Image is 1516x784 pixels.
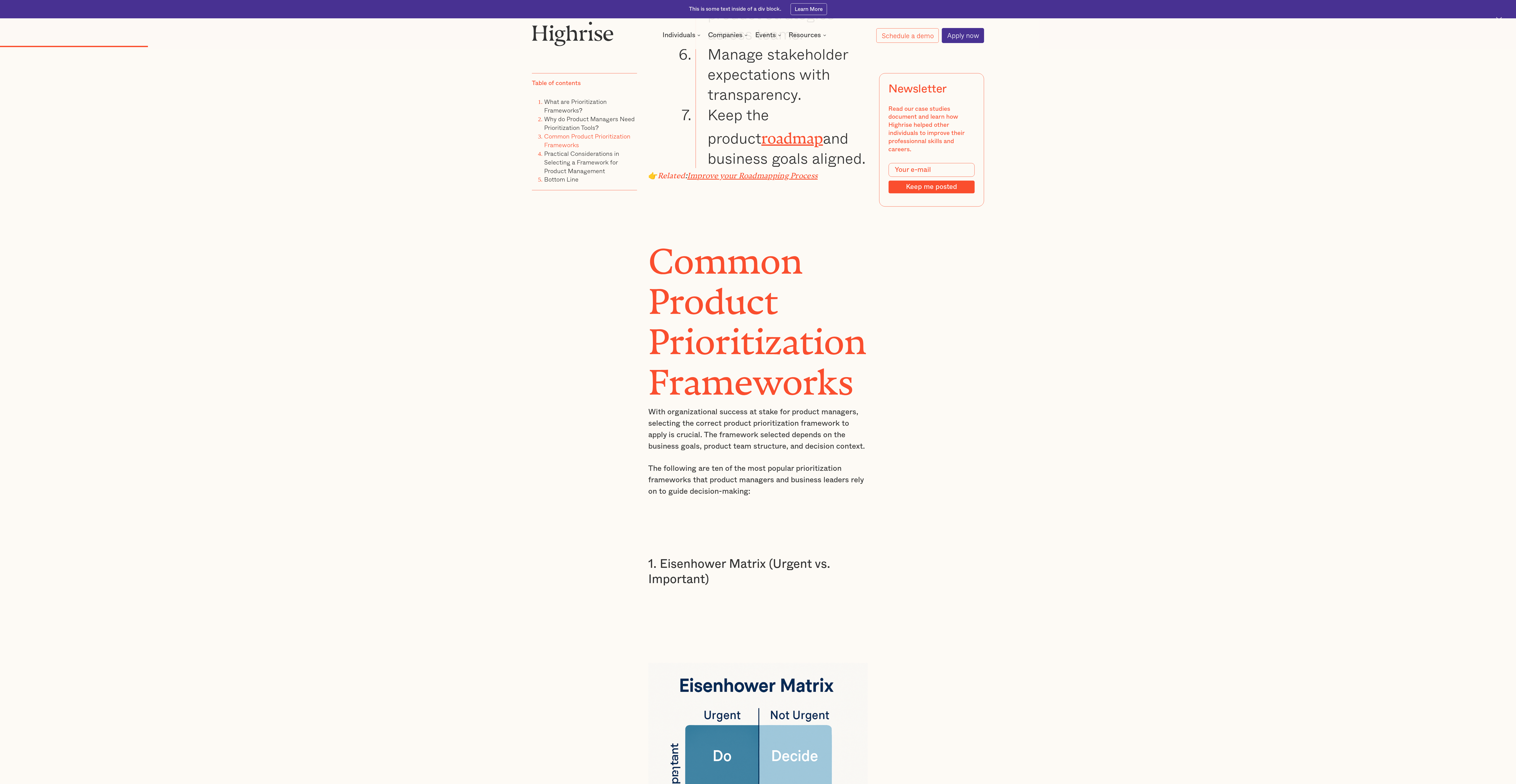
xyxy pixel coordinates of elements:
h2: Common Product Prioritization Frameworks [648,232,868,393]
div: Events [755,32,783,38]
img: Cross icon [1496,17,1502,23]
form: Modal Form [889,163,975,194]
a: Schedule a demo [876,28,939,43]
div: Events [755,32,776,38]
a: What are Prioritization Frameworks? [544,97,607,115]
p: With organizational success at stake for product managers, selecting the correct product prioriti... [648,406,868,452]
li: Keep the product and business goals aligned. [696,104,868,168]
a: roadmap [761,130,823,139]
div: Companies [708,32,749,38]
a: Learn More [791,3,827,15]
a: Why do Product Managers Need Prioritization Tools? [544,114,635,132]
div: Table of contents [532,80,581,88]
em: Related [658,171,685,176]
a: Bottom Line [544,175,578,184]
em: : [685,172,687,180]
a: Common Product Prioritization Frameworks [544,132,630,150]
p: The following are ten of the most popular prioritization frameworks that product managers and bus... [648,463,868,497]
div: This is some text inside of a div block. [689,6,781,13]
div: Individuals [663,32,702,38]
li: Manage stakeholder expectations with transparency. [696,44,868,104]
div: Companies [708,32,742,38]
div: Newsletter [889,83,947,96]
input: Your e-mail [889,163,975,177]
div: Resources [789,32,828,38]
p: 👉 [648,168,868,182]
h3: 1. Eisenhower Matrix (Urgent vs. Important) [648,556,868,587]
img: Highrise logo [532,21,614,46]
a: Improve your Roadmapping Process [687,171,818,176]
a: Practical Considerations in Selecting a Framework for Product Management [544,149,619,175]
a: Apply now [942,28,984,43]
input: Keep me posted [889,181,975,194]
div: Read our case studies document and learn how Highrise helped other individuals to improve their p... [889,105,975,154]
div: Individuals [663,32,695,38]
div: Resources [789,32,821,38]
